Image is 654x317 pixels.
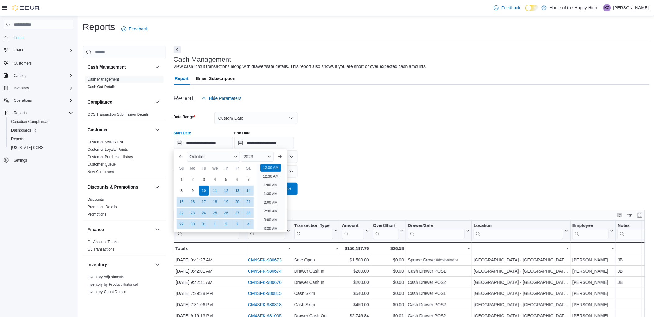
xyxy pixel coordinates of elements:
[572,279,614,286] div: [PERSON_NAME]
[88,162,116,167] a: Customer Queue
[88,154,133,159] span: Customer Purchase History
[88,226,104,233] h3: Finance
[408,223,470,239] button: Drawer/Safe
[373,245,404,252] div: $26.58
[119,23,150,35] a: Feedback
[88,170,114,174] a: New Customers
[275,152,285,162] button: Next month
[88,282,138,287] a: Inventory by Product Historical
[232,219,242,229] div: day-3
[88,169,114,174] span: New Customers
[199,92,244,105] button: Hide Parameters
[408,290,470,297] div: Cash Drawer POS1
[9,118,50,125] a: Canadian Compliance
[232,208,242,218] div: day-27
[232,175,242,185] div: day-6
[88,226,152,233] button: Finance
[154,126,161,133] button: Customer
[6,117,76,126] button: Canadian Compliance
[11,119,48,124] span: Canadian Compliance
[221,219,231,229] div: day-2
[88,197,104,202] a: Discounts
[261,199,280,206] li: 2:00 AM
[210,175,220,185] div: day-4
[244,208,254,218] div: day-28
[88,184,138,190] h3: Discounts & Promotions
[244,154,253,159] span: 2023
[474,223,568,239] button: Location
[342,223,369,239] button: Amount
[83,238,166,256] div: Finance
[474,301,568,308] div: [GEOGRAPHIC_DATA] - [GEOGRAPHIC_DATA] - Fire & Flower
[501,5,520,11] span: Feedback
[88,77,119,82] span: Cash Management
[294,279,338,286] div: Drawer Cash In
[261,225,280,232] li: 3:30 AM
[342,290,369,297] div: $540.00
[342,279,369,286] div: $200.00
[11,136,24,141] span: Reports
[4,31,73,181] nav: Complex example
[11,60,34,67] a: Customers
[88,212,106,217] a: Promotions
[261,190,280,198] li: 1:30 AM
[88,112,149,117] span: OCS Transaction Submission Details
[1,46,76,55] button: Users
[177,208,187,218] div: day-22
[88,147,128,152] a: Customer Loyalty Points
[261,181,280,189] li: 1:00 AM
[572,223,614,239] button: Employee
[210,197,220,207] div: day-18
[6,126,76,135] a: Dashboards
[221,197,231,207] div: day-19
[260,164,281,172] li: 12:00 AM
[572,301,614,308] div: [PERSON_NAME]
[373,256,404,264] div: $0.00
[1,96,76,105] button: Operations
[626,212,634,219] button: Display options
[154,98,161,106] button: Compliance
[11,72,73,79] span: Catalog
[174,56,231,63] h3: Cash Management
[88,127,108,133] h3: Customer
[175,245,244,252] div: Totals
[88,64,126,70] h3: Cash Management
[214,112,298,124] button: Custom Date
[11,47,26,54] button: Users
[373,301,404,308] div: $0.00
[88,247,115,252] a: GL Transactions
[88,64,152,70] button: Cash Management
[88,240,117,244] a: GL Account Totals
[11,59,73,67] span: Customers
[14,73,26,78] span: Catalog
[14,98,32,103] span: Operations
[408,301,470,308] div: Cash Drawer POS2
[474,223,563,239] div: Location
[83,111,166,121] div: Compliance
[88,275,124,279] span: Inventory Adjustments
[408,256,470,264] div: Spruce Grove Westwind's
[572,223,609,239] div: Employee
[221,163,231,173] div: Th
[6,135,76,143] button: Reports
[196,72,236,85] span: Email Subscription
[474,245,568,252] div: -
[603,4,611,11] div: Kristin Coady
[248,269,282,274] a: CM4SFK-980674
[11,145,43,150] span: [US_STATE] CCRS
[88,140,123,145] span: Customer Activity List
[491,2,523,14] a: Feedback
[294,290,338,297] div: Cash Skim
[199,186,209,196] div: day-10
[188,175,198,185] div: day-2
[188,208,198,218] div: day-23
[294,245,338,252] div: -
[294,223,333,239] div: Transaction Type
[294,223,333,229] div: Transaction Type
[248,245,290,252] div: -
[6,143,76,152] button: [US_STATE] CCRS
[408,267,470,275] div: Cash Drawer POS1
